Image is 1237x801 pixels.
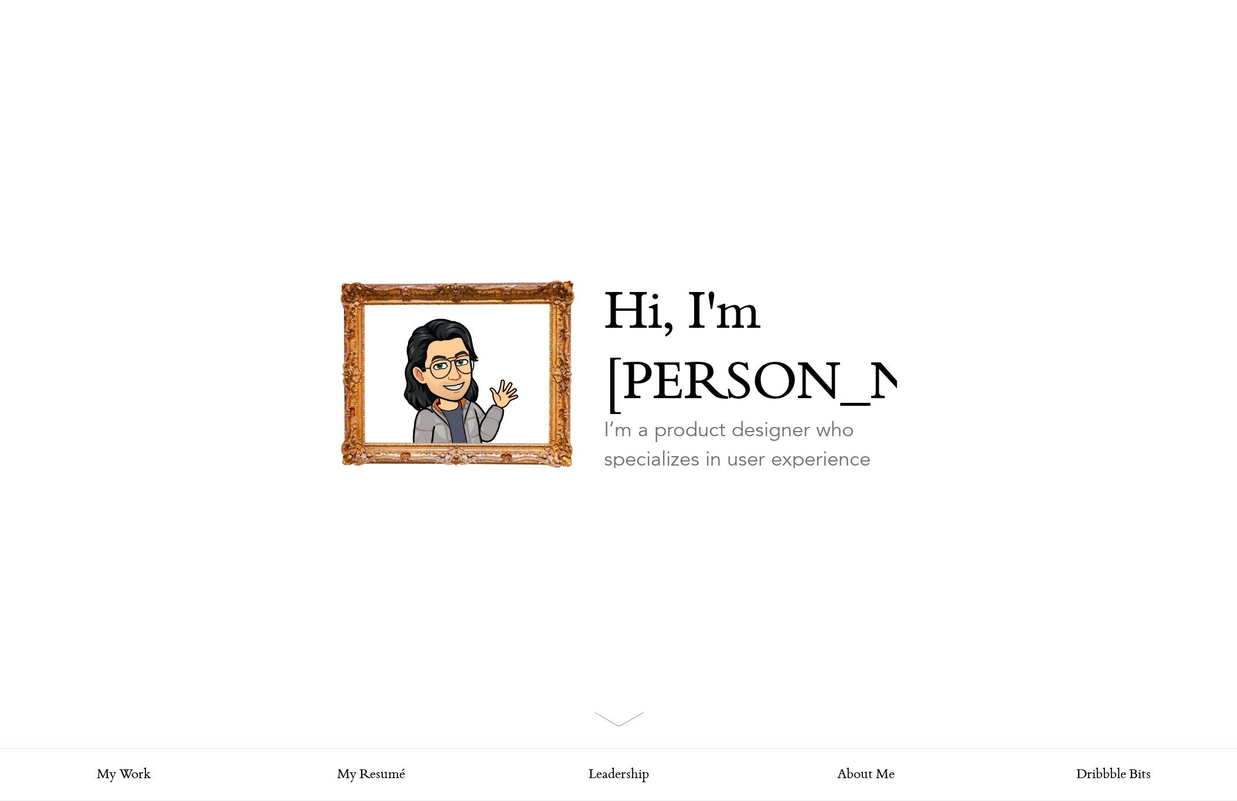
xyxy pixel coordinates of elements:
[340,280,575,468] img: picture-frame.png
[594,712,644,727] img: arrow.svg
[604,415,897,503] p: I’m a product designer who specializes in user experience and interaction design
[604,280,897,421] p: Hi, I'm [PERSON_NAME]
